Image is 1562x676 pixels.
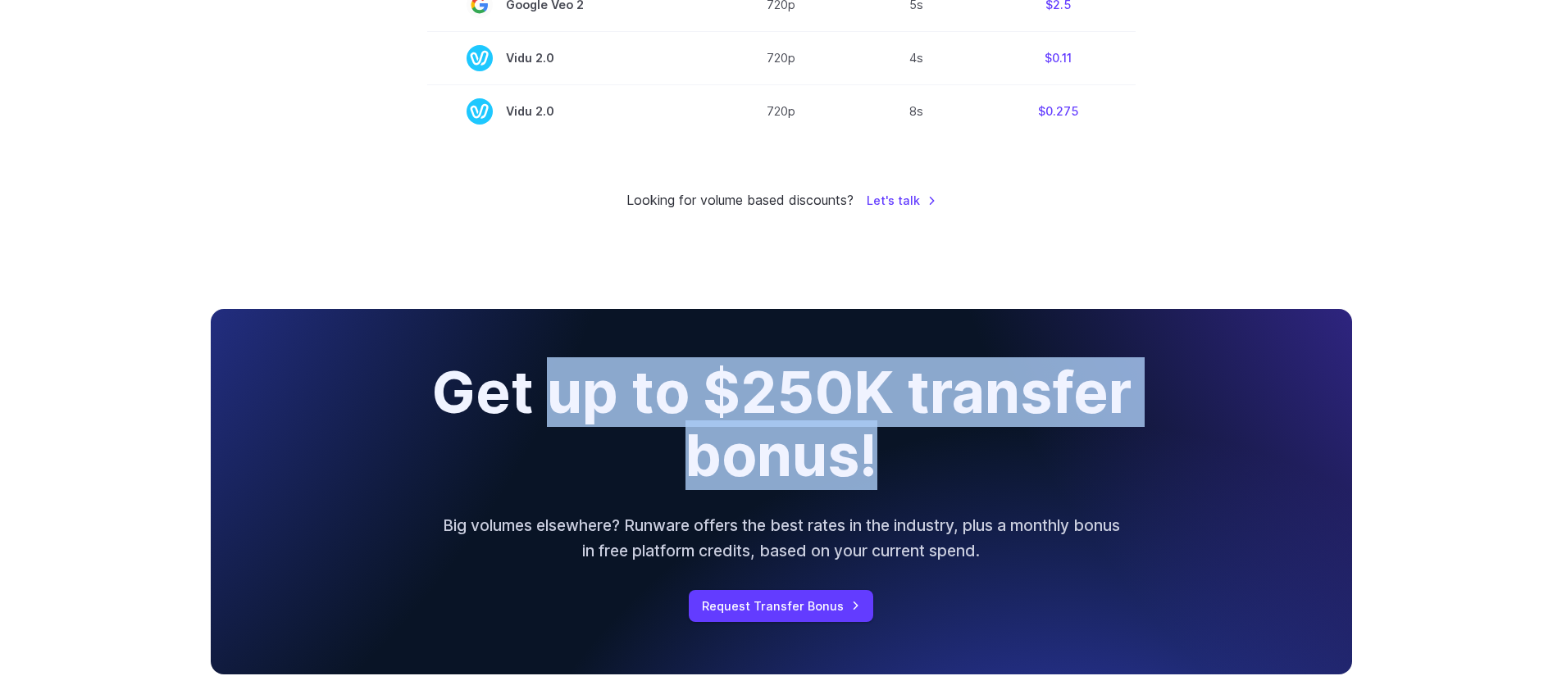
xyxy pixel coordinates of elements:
[467,98,672,125] span: Vidu 2.0
[711,84,852,138] td: 720p
[711,31,852,84] td: 720p
[440,513,1123,563] p: Big volumes elsewhere? Runware offers the best rates in the industry, plus a monthly bonus in fre...
[852,84,981,138] td: 8s
[467,45,672,71] span: Vidu 2.0
[981,31,1136,84] td: $0.11
[867,191,936,210] a: Let's talk
[981,84,1136,138] td: $0.275
[626,190,854,211] small: Looking for volume based discounts?
[367,361,1195,487] h2: Get up to $250K transfer bonus!
[852,31,981,84] td: 4s
[689,590,873,622] a: Request Transfer Bonus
